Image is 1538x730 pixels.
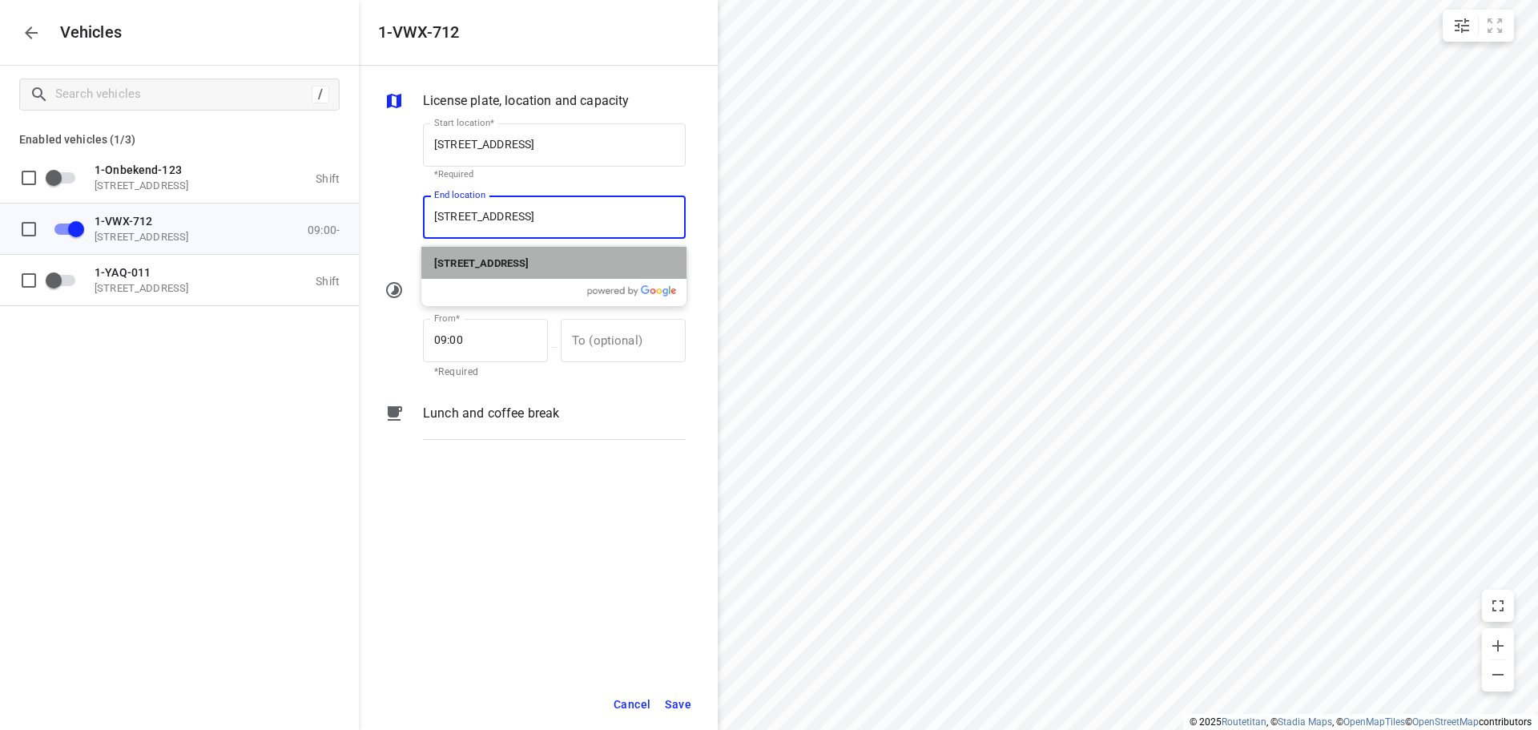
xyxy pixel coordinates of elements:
[548,341,561,353] p: —
[434,257,529,269] b: [STREET_ADDRESS]
[95,265,151,278] span: 1-YAQ-011
[587,285,677,296] img: Powered by Google
[316,274,340,287] p: Shift
[47,23,123,42] p: Vehicles
[95,163,182,175] span: 1-Onbekend-123
[378,23,459,42] h5: 1-VWX-712
[606,688,658,721] button: Cancel
[384,280,686,303] div: Drivers’ working hours
[45,213,85,244] span: Disable
[308,223,340,236] p: 09:00-
[55,82,312,107] input: Search vehicles
[1278,716,1332,728] a: Stadia Maps
[434,365,537,381] p: *Required
[95,230,255,243] p: [STREET_ADDRESS]
[312,86,329,103] div: /
[95,214,152,227] span: 1-VWX-712
[384,91,686,114] div: License plate, location and capacity
[423,404,559,423] p: Lunch and coffee break
[665,695,691,715] span: Save
[45,162,85,192] span: Enable
[1443,10,1514,42] div: small contained button group
[1222,716,1266,728] a: Routetitan
[384,404,686,452] div: Lunch and coffee break
[423,91,629,111] p: License plate, location and capacity
[1412,716,1479,728] a: OpenStreetMap
[1343,716,1405,728] a: OpenMapTiles
[658,688,699,721] button: Save
[614,695,650,715] span: Cancel
[45,264,85,295] span: Enable
[95,179,255,192] p: [STREET_ADDRESS]
[316,171,340,184] p: Shift
[434,169,674,179] p: *Required
[1190,716,1532,728] li: © 2025 , © , © © contributors
[95,281,255,294] p: [STREET_ADDRESS]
